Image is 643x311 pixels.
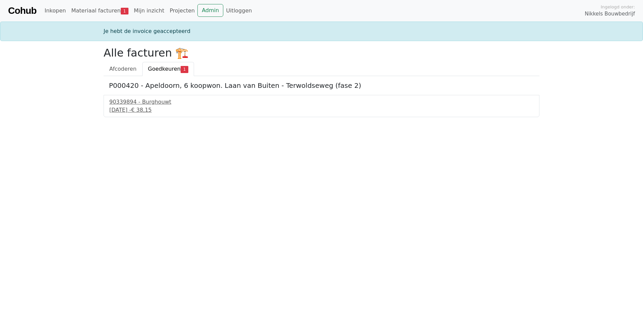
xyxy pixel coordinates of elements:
[148,66,181,72] span: Goedkeuren
[104,46,539,59] h2: Alle facturen 🏗️
[100,27,543,35] div: Je hebt de invoice geaccepteerd
[121,8,128,14] span: 1
[69,4,131,18] a: Materiaal facturen1
[109,106,534,114] div: [DATE] -
[104,62,142,76] a: Afcoderen
[167,4,197,18] a: Projecten
[109,66,137,72] span: Afcoderen
[109,98,534,114] a: 90339894 - Burghouwt[DATE] -€ 38,15
[585,10,635,18] span: Nikkels Bouwbedrijf
[109,98,534,106] div: 90339894 - Burghouwt
[131,107,152,113] span: € 38,15
[601,4,635,10] span: Ingelogd onder:
[8,3,36,19] a: Cohub
[131,4,167,18] a: Mijn inzicht
[142,62,194,76] a: Goedkeuren1
[109,81,534,90] h5: P000420 - Apeldoorn, 6 koopwon. Laan van Buiten - Terwoldseweg (fase 2)
[181,66,188,73] span: 1
[42,4,68,18] a: Inkopen
[223,4,255,18] a: Uitloggen
[197,4,223,17] a: Admin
